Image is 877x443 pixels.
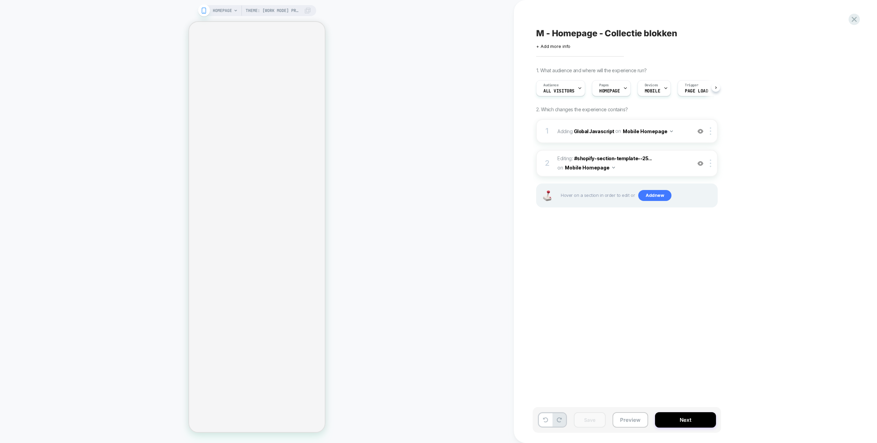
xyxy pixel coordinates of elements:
[246,5,300,16] span: Theme: [WORK MODE] Prestige 10.7.0
[612,167,615,168] img: down arrow
[557,154,688,173] span: Editing :
[574,412,606,428] button: Save
[536,106,628,112] span: 2. Which changes the experience contains?
[544,156,551,170] div: 2
[536,43,570,49] span: + Add more info
[557,126,688,136] span: Adding
[544,124,551,138] div: 1
[213,5,232,16] span: HOMEPAGE
[710,160,711,167] img: close
[543,83,559,88] span: Audience
[557,163,563,172] span: on
[645,83,658,88] span: Devices
[623,126,673,136] button: Mobile Homepage
[565,163,615,173] button: Mobile Homepage
[697,128,703,134] img: crossed eye
[685,89,708,93] span: Page Load
[543,89,575,93] span: All Visitors
[697,161,703,166] img: crossed eye
[613,412,648,428] button: Preview
[670,130,673,132] img: down arrow
[710,127,711,135] img: close
[685,83,698,88] span: Trigger
[638,190,671,201] span: Add new
[536,28,677,38] span: M - Homepage - Collectie blokken
[599,83,609,88] span: Pages
[655,412,716,428] button: Next
[540,190,554,201] img: Joystick
[645,89,660,93] span: MOBILE
[536,67,646,73] span: 1. What audience and where will the experience run?
[574,155,652,161] span: #shopify-section-template--25...
[599,89,620,93] span: HOMEPAGE
[574,128,614,134] b: Global Javascript
[615,127,621,135] span: on
[561,190,714,201] span: Hover on a section in order to edit or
